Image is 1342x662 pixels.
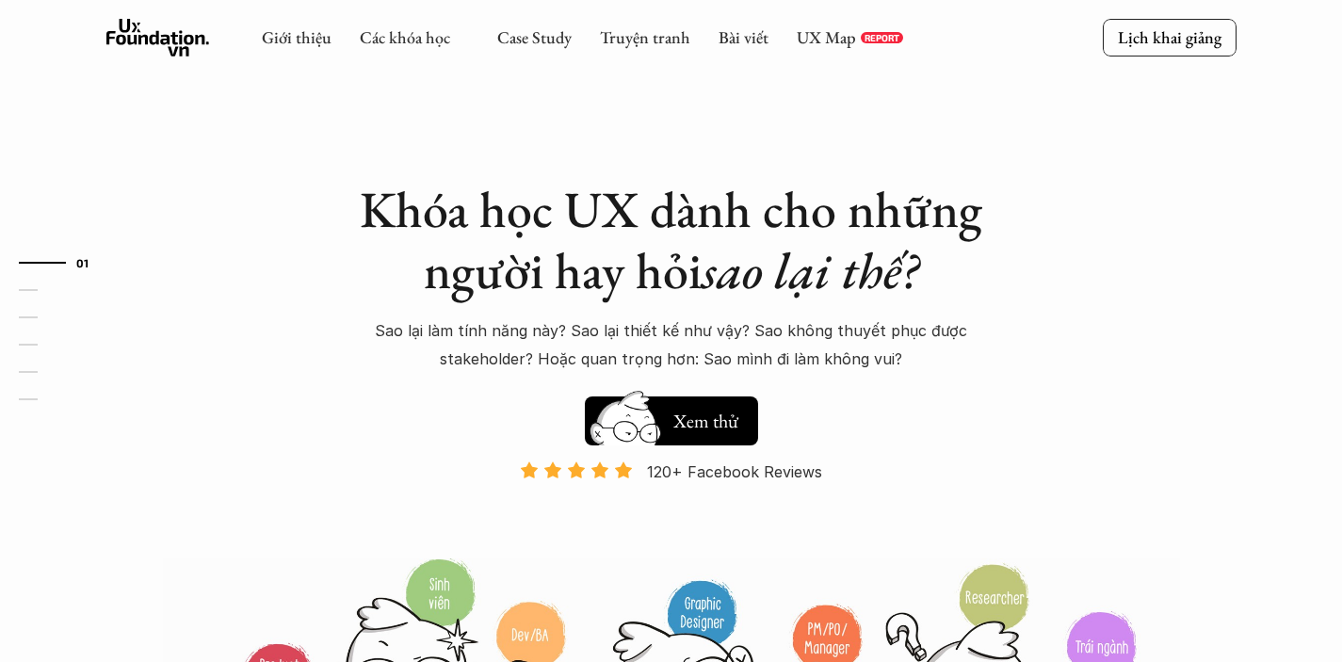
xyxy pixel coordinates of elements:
[342,179,1001,301] h1: Khóa học UX dành cho những người hay hỏi
[262,26,331,48] a: Giới thiệu
[585,387,758,445] a: Xem thử
[702,237,918,303] em: sao lại thế?
[497,26,572,48] a: Case Study
[673,408,743,434] h5: Xem thử
[76,256,89,269] strong: 01
[342,316,1001,374] p: Sao lại làm tính năng này? Sao lại thiết kế như vậy? Sao không thuyết phục được stakeholder? Hoặc...
[600,26,690,48] a: Truyện tranh
[19,251,108,274] a: 01
[1103,19,1237,56] a: Lịch khai giảng
[360,26,450,48] a: Các khóa học
[504,460,839,556] a: 120+ Facebook Reviews
[719,26,768,48] a: Bài viết
[865,32,899,43] p: REPORT
[1118,26,1221,48] p: Lịch khai giảng
[647,458,822,486] p: 120+ Facebook Reviews
[861,32,903,43] a: REPORT
[797,26,856,48] a: UX Map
